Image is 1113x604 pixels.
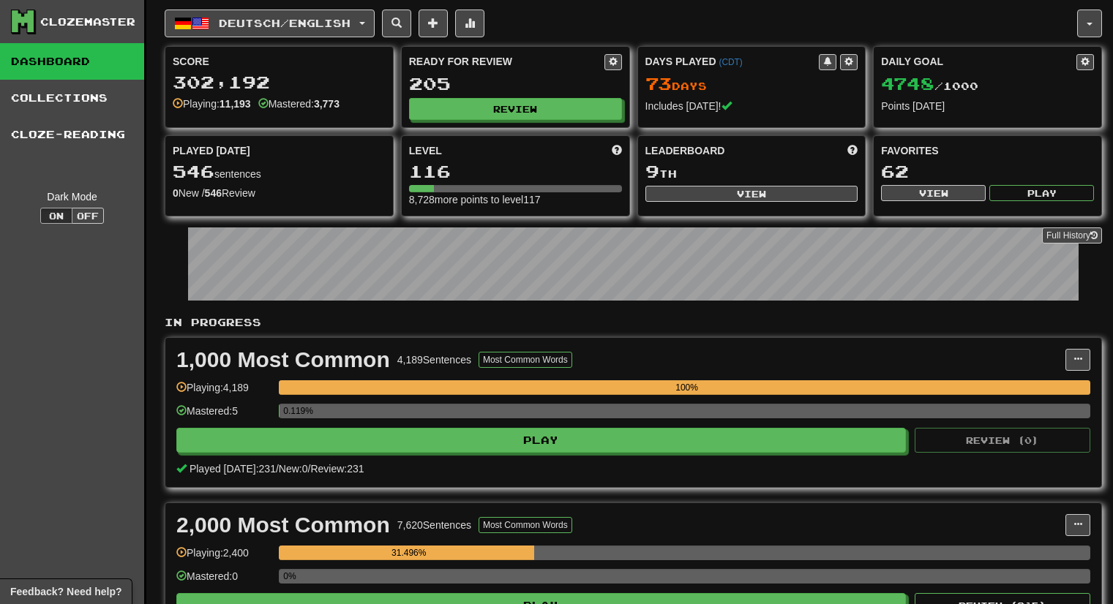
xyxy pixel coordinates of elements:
a: (CDT) [719,57,742,67]
button: Search sentences [382,10,411,37]
div: Dark Mode [11,189,133,204]
button: Play [989,185,1094,201]
button: On [40,208,72,224]
div: 302,192 [173,73,386,91]
div: 2,000 Most Common [176,514,390,536]
div: 62 [881,162,1094,181]
div: Includes [DATE]! [645,99,858,113]
div: 31.496% [283,546,534,560]
button: Deutsch/English [165,10,375,37]
button: Most Common Words [479,352,572,368]
span: 546 [173,161,214,181]
span: Score more points to level up [612,143,622,158]
div: Score [173,54,386,69]
div: Ready for Review [409,54,604,69]
div: th [645,162,858,181]
span: 4748 [881,73,934,94]
div: 205 [409,75,622,93]
div: Clozemaster [40,15,135,29]
span: Deutsch / English [219,17,351,29]
div: Mastered: 0 [176,569,271,593]
div: 100% [283,380,1090,395]
strong: 0 [173,187,179,199]
span: Played [DATE]: 231 [190,463,276,475]
div: Daily Goal [881,54,1076,70]
div: Mastered: 5 [176,404,271,428]
span: Open feedback widget [10,584,121,599]
button: Off [72,208,104,224]
button: Most Common Words [479,517,572,533]
div: 8,728 more points to level 117 [409,192,622,207]
div: Playing: [173,97,251,111]
strong: 3,773 [314,98,340,110]
div: sentences [173,162,386,181]
p: In Progress [165,315,1102,330]
span: This week in points, UTC [847,143,858,158]
div: New / Review [173,186,386,200]
button: View [645,186,858,202]
div: Mastered: [258,97,340,111]
span: / 1000 [881,80,978,92]
span: Leaderboard [645,143,725,158]
button: Review [409,98,622,120]
strong: 546 [205,187,222,199]
div: 7,620 Sentences [397,518,471,532]
span: 9 [645,161,659,181]
div: 116 [409,162,622,181]
span: / [276,463,279,475]
button: View [881,185,986,201]
span: Level [409,143,442,158]
span: Review: 231 [310,463,364,475]
div: Playing: 4,189 [176,380,271,404]
div: Favorites [881,143,1094,158]
span: 73 [645,73,672,94]
button: Add sentence to collection [419,10,448,37]
div: 1,000 Most Common [176,349,390,371]
button: Review (0) [915,428,1090,453]
span: Played [DATE] [173,143,250,158]
span: / [308,463,311,475]
div: Points [DATE] [881,99,1094,113]
div: Day s [645,75,858,94]
a: Full History [1042,227,1102,244]
span: New: 0 [279,463,308,475]
strong: 11,193 [220,98,251,110]
button: Play [176,428,906,453]
button: More stats [455,10,484,37]
div: 4,189 Sentences [397,352,471,367]
div: Days Played [645,54,820,69]
div: Playing: 2,400 [176,546,271,570]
